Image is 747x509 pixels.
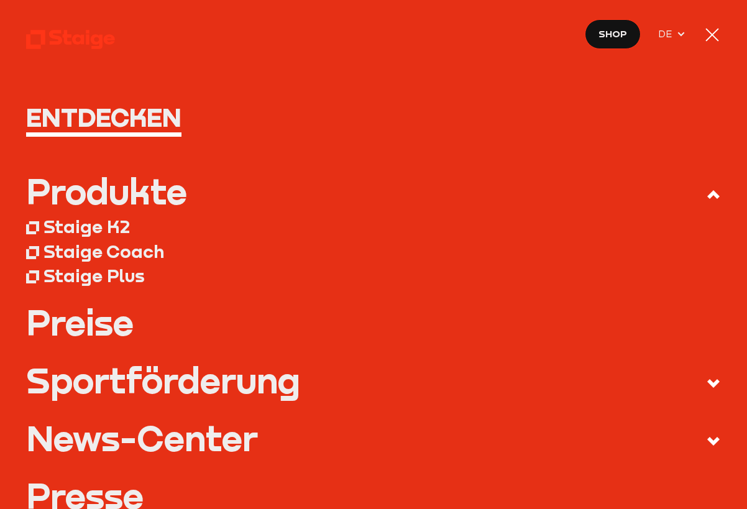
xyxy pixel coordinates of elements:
div: News-Center [26,421,258,456]
div: Staige Coach [44,241,164,262]
a: Staige Coach [26,239,721,263]
div: Staige Plus [44,265,145,287]
span: DE [658,25,676,41]
div: Staige K2 [44,216,130,237]
a: Staige K2 [26,214,721,239]
a: Staige Plus [26,264,721,288]
span: Shop [598,25,627,41]
a: Shop [585,19,641,49]
a: Preise [26,305,721,340]
div: Sportförderung [26,363,300,398]
div: Produkte [26,174,187,209]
